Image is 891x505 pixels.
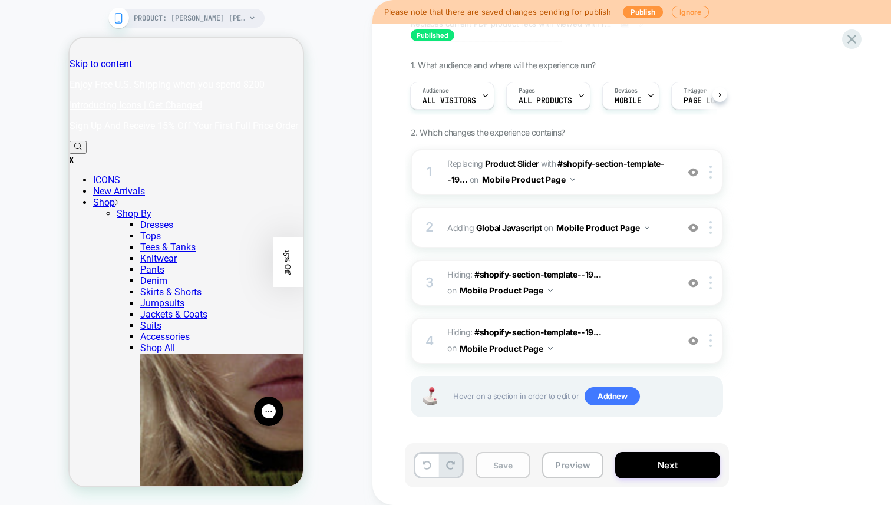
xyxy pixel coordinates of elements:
button: Ignore [672,6,709,18]
span: Replaces current PDP product recs with viewed with recently viewed strategy. [411,19,612,28]
a: Shop All [71,305,105,316]
a: Tops [71,193,91,204]
div: 1 [424,160,435,184]
iframe: Gorgias live chat messenger [179,355,220,392]
a: New Arrivals [24,148,75,159]
a: Shop By [47,170,82,181]
span: Hiding : [447,267,672,299]
img: crossed eye [688,223,698,233]
img: Joystick [418,387,441,405]
img: crossed eye [688,336,698,346]
img: crossed eye [688,278,698,288]
img: down arrow [548,289,553,292]
span: Hiding : [447,325,672,357]
div: 3 [424,271,435,295]
img: down arrow [570,178,575,181]
a: Pants [71,226,95,237]
b: Global Javascript [476,223,542,233]
img: close [709,221,712,234]
div: 2 [424,216,435,239]
img: close [709,166,712,179]
img: down arrow [548,347,553,350]
span: ALL PRODUCTS [519,97,572,105]
span: All Visitors [423,97,476,105]
span: on [470,172,478,187]
span: Devices [615,87,638,95]
img: down arrow [645,226,649,229]
button: Publish [623,6,663,18]
span: WITH [541,159,556,169]
b: Product Slider [485,159,539,169]
span: on [544,220,553,235]
a: ICONS [24,137,51,148]
span: Adding [447,219,672,236]
a: Knitwear [71,215,107,226]
span: Published [411,29,454,41]
img: close [709,276,712,289]
span: 1. What audience and where will the experience run? [411,60,595,70]
a: Jumpsuits [71,260,115,271]
div: 4 [424,329,435,353]
span: Add new [585,387,640,406]
span: on [447,283,456,298]
button: Mobile Product Page [460,340,553,357]
a: Dresses [71,181,104,193]
span: Hover on a section in order to edit or [453,387,716,406]
span: PRODUCT: [PERSON_NAME] [PERSON_NAME] Mini Dress [[PERSON_NAME]] [134,9,246,28]
button: Next [615,452,720,478]
span: MOBILE [615,97,641,105]
button: Mobile Product Page [460,282,553,299]
span: 2. Which changes the experience contains? [411,127,565,137]
span: #shopify-section-template--19... [474,327,601,337]
img: close [709,334,712,347]
a: Shop [24,159,49,170]
img: crossed eye [688,167,698,177]
button: Mobile Product Page [556,219,649,236]
button: Save [476,452,530,478]
span: Audience [423,87,449,95]
a: Suits [71,282,92,293]
a: Accessories [71,293,120,305]
button: Mobile Product Page [482,171,575,188]
a: Jackets & Coats [71,271,138,282]
span: #shopify-section-template--19... [474,269,601,279]
span: 15% Off [214,212,223,236]
span: Replacing [447,159,539,169]
div: 15% Off [204,200,233,249]
a: Tees & Tanks [71,204,126,215]
button: Preview [542,452,603,478]
span: on [447,341,456,355]
span: Trigger [684,87,707,95]
a: Skirts & Shorts [71,249,132,260]
a: Denim [71,237,98,249]
span: Pages [519,87,535,95]
span: Page Load [684,97,724,105]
